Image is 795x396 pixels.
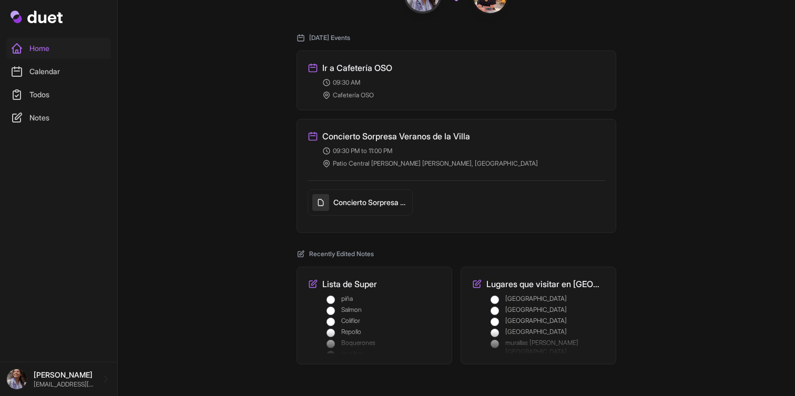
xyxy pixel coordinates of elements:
[308,278,441,353] a: Edit Lista de Super
[6,61,111,82] a: Calendar
[322,62,392,74] h3: Ir a Cafetería OSO
[6,369,111,390] a: [PERSON_NAME] [EMAIL_ADDRESS][DOMAIN_NAME]
[34,370,94,380] p: [PERSON_NAME]
[333,78,360,87] span: 09:30 AM
[34,380,94,389] p: [EMAIL_ADDRESS][DOMAIN_NAME]
[486,278,605,290] h3: Lugares que visitar en [GEOGRAPHIC_DATA]
[327,317,441,326] li: Coliflor
[491,306,605,314] li: [GEOGRAPHIC_DATA]
[297,250,616,258] h2: Recently Edited Notes
[308,62,605,99] a: Ir a Cafetería OSO 09:30 AM Cafetería OSO
[6,38,111,59] a: Home
[297,34,616,42] h2: [DATE] Events
[333,91,374,99] span: Cafetería OSO
[472,278,605,353] a: Edit Lugares que visitar en España
[322,130,470,143] h3: Concierto Sorpresa Veranos de la Villa
[308,189,413,222] a: Concierto Sorpresa Veranos de la Villa [DATE]
[491,328,605,337] li: [GEOGRAPHIC_DATA]
[333,147,392,155] span: 09:30 PM to 11:00 PM
[308,130,605,168] a: Concierto Sorpresa Veranos de la Villa 09:30 PM to 11:00 PM Patio Central [PERSON_NAME] [PERSON_N...
[333,159,538,168] span: Patio Central [PERSON_NAME] [PERSON_NAME], [GEOGRAPHIC_DATA]
[327,306,441,314] li: Salmon
[491,317,605,326] li: [GEOGRAPHIC_DATA]
[6,84,111,105] a: Todos
[322,278,377,290] h3: Lista de Super
[6,107,111,128] a: Notes
[491,295,605,303] li: [GEOGRAPHIC_DATA]
[327,295,441,303] li: piña
[327,328,441,337] li: Repollo
[6,369,27,390] img: IMG_7956.png
[333,197,408,208] h5: Concierto Sorpresa Veranos de la Villa 14 agosto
